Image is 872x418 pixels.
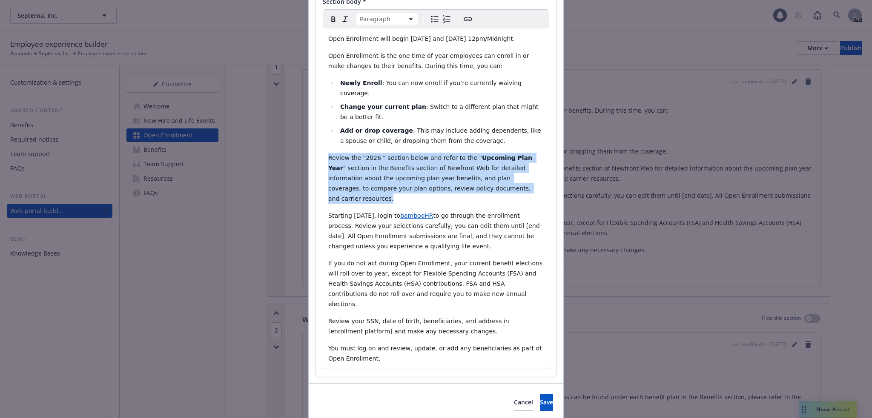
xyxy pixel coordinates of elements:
[514,394,533,411] button: Cancel
[328,212,542,250] span: to go through the enrollment process. Review your selections carefully; you can edit them until [...
[323,28,549,369] div: editable markdown
[540,398,553,406] span: Save
[328,52,531,69] span: Open Enrollment is the one time of year employees can enroll in or make changes to their benefits...
[340,127,543,144] span: : This may include adding dependents, like a spouse or child, or dropping them from the coverage.
[328,154,482,161] span: Review the "2026 " section below and refer to the "
[400,212,433,219] a: bambooHR
[339,13,351,25] button: Italic
[429,13,453,25] div: toggle group
[328,165,533,202] span: " section in the Benefits section of Newfront Web for detailed information about the upcoming pla...
[328,35,515,42] span: Open Enrollment will begin [DATE] and [DATE] 12pm/Midnight.
[340,103,540,120] span: : Switch to a different plan that might be a better fit.
[356,13,418,25] button: Block type
[328,345,543,362] span: You must log on and review, update, or add any beneficiaries as part of Open Enrollment.
[462,13,474,25] button: Create link
[429,13,441,25] button: Bulleted list
[328,318,511,335] span: Review your SSN, date of birth, beneficiaries, and address in [enrollment platform] and make any ...
[514,398,533,406] span: Cancel
[340,80,523,97] span: : You can now enroll if you’re currently waiving coverage.
[441,13,453,25] button: Numbered list
[328,212,400,219] span: Starting [DATE], login to
[328,260,545,307] span: If you do not act during Open Enrollment, your current benefit elections will roll over to year, ...
[540,394,553,411] button: Save
[327,13,339,25] button: Bold
[340,80,382,86] strong: Newly Enroll
[340,103,426,110] strong: Change your current plan
[340,127,413,134] strong: Add or drop coverage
